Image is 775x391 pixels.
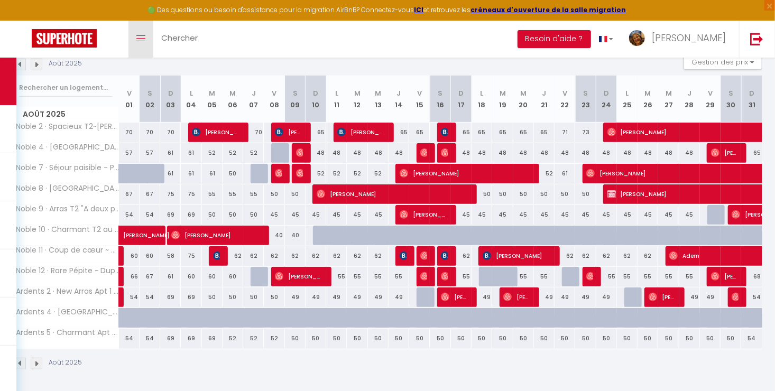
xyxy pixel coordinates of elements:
th: 04 [181,76,201,123]
div: 55 [368,267,389,286]
div: 60 [202,267,223,286]
span: [PERSON_NAME] [400,204,448,225]
div: 49 [472,287,492,307]
abbr: J [542,88,546,98]
abbr: J [397,88,401,98]
a: créneaux d'ouverture de la salle migration [471,5,626,14]
abbr: M [520,88,527,98]
div: 50 [534,184,555,204]
div: 62 [596,246,617,266]
button: Besoin d'aide ? [518,30,591,48]
div: 50 [451,329,472,348]
div: 50 [389,329,409,348]
div: 49 [326,287,347,307]
div: 67 [119,184,140,204]
span: Noble 4 · [GEOGRAPHIC_DATA] : T2 "Like at home" calme et [GEOGRAPHIC_DATA] [15,143,121,151]
span: [PERSON_NAME] [711,143,739,163]
div: 50 [243,205,264,225]
div: 49 [285,287,306,307]
div: 69 [202,329,223,348]
div: 65 [492,123,513,142]
div: 50 [243,287,264,307]
abbr: J [252,88,256,98]
div: 55 [679,267,700,286]
div: 61 [202,164,223,183]
div: 50 [638,329,658,348]
img: logout [750,32,763,45]
a: Chercher [153,21,206,58]
span: [PERSON_NAME] [213,246,220,266]
div: 69 [181,205,201,225]
div: 62 [243,246,264,266]
div: 61 [181,143,201,163]
div: 61 [160,143,181,163]
div: 48 [451,143,472,163]
div: 62 [326,246,347,266]
th: 05 [202,76,223,123]
div: 50 [306,329,326,348]
th: 21 [534,76,555,123]
div: 52 [243,329,264,348]
div: 75 [181,184,201,204]
div: 55 [451,267,472,286]
abbr: L [626,88,629,98]
div: 45 [472,205,492,225]
span: [PERSON_NAME] [400,246,407,266]
span: Noble 10 · Charmant T2 au Cœur d'Arras : Calme et [GEOGRAPHIC_DATA] [15,226,121,234]
abbr: D [458,88,464,98]
abbr: D [749,88,754,98]
div: 50 [409,329,430,348]
div: 50 [617,329,638,348]
div: 55 [534,267,555,286]
a: [PERSON_NAME] [119,226,140,246]
th: 16 [430,76,450,123]
div: 50 [347,329,367,348]
th: 14 [389,76,409,123]
span: [PERSON_NAME] [420,266,427,286]
abbr: S [728,88,733,98]
img: ... [629,30,645,46]
span: Ardents 4 · [GEOGRAPHIC_DATA]-[GEOGRAPHIC_DATA], 2 pièces [15,308,121,316]
span: [PERSON_NAME] [337,122,385,142]
div: 48 [596,143,617,163]
span: Nick Tree [420,246,427,266]
div: 60 [140,246,160,266]
div: 48 [534,143,555,163]
abbr: V [562,88,567,98]
div: 60 [181,267,201,286]
div: 50 [472,329,492,348]
abbr: V [417,88,422,98]
th: 15 [409,76,430,123]
div: 52 [223,329,243,348]
div: 49 [306,287,326,307]
div: 65 [306,123,326,142]
div: 62 [368,246,389,266]
a: [PERSON_NAME] [119,246,124,266]
div: 55 [658,267,679,286]
div: 45 [285,205,306,225]
abbr: V [708,88,713,98]
div: 55 [223,184,243,204]
th: 24 [596,76,617,123]
div: 45 [326,205,347,225]
div: 55 [202,184,223,204]
span: Noble 9 · Arras T2 "A deux pas du Beffroi" [15,205,121,213]
div: 71 [555,123,575,142]
a: ... [PERSON_NAME] [621,21,739,58]
div: 75 [160,184,181,204]
span: Noble 7 · Séjour paisible - Pied des Places [15,164,121,172]
div: 57 [119,143,140,163]
span: [PERSON_NAME] [483,246,551,266]
th: 07 [243,76,264,123]
div: 70 [160,123,181,142]
div: 49 [534,287,555,307]
span: [PERSON_NAME] [441,143,448,163]
p: Août 2025 [49,59,82,69]
abbr: M [209,88,215,98]
div: 73 [575,123,596,142]
div: 50 [492,184,513,204]
span: [PERSON_NAME] [192,122,240,142]
span: [PERSON_NAME] [296,143,303,163]
div: 45 [451,205,472,225]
